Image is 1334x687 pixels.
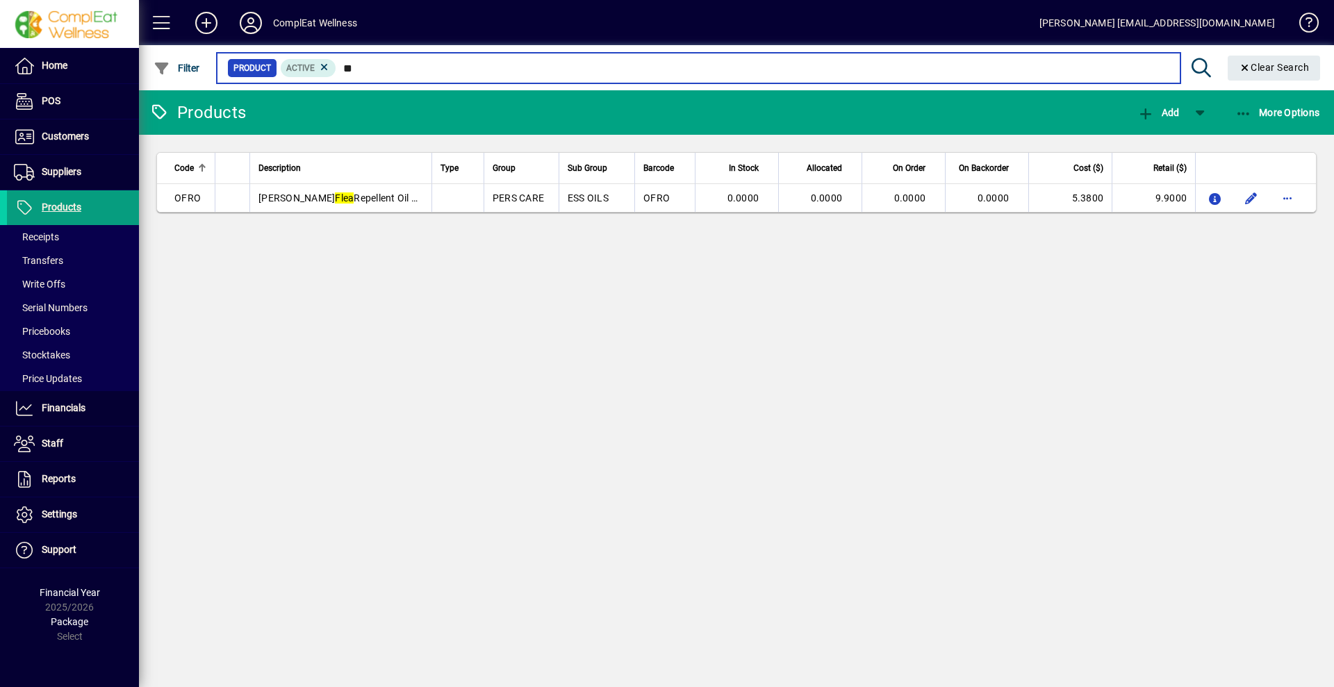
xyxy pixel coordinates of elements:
span: On Backorder [959,160,1009,176]
a: Reports [7,462,139,497]
a: Pricebooks [7,320,139,343]
span: PERS CARE [493,192,544,204]
button: Add [1134,100,1183,125]
em: Flea [335,192,354,204]
a: Transfers [7,249,139,272]
span: Barcode [643,160,674,176]
a: Support [7,533,139,568]
span: Description [258,160,301,176]
span: Active [286,63,315,73]
button: More options [1276,187,1299,209]
button: More Options [1232,100,1324,125]
td: 5.3800 [1028,184,1112,212]
span: ESS OILS [568,192,609,204]
span: OFRO [643,192,670,204]
span: Staff [42,438,63,449]
span: [PERSON_NAME] Repellent Oil 50ml [258,192,434,204]
span: 0.0000 [811,192,843,204]
div: Code [174,160,206,176]
div: ComplEat Wellness [273,12,357,34]
button: Profile [229,10,273,35]
span: Receipts [14,231,59,242]
div: On Order [871,160,938,176]
span: Code [174,160,194,176]
span: Settings [42,508,77,520]
span: Reports [42,473,76,484]
span: 0.0000 [727,192,759,204]
div: [PERSON_NAME] [EMAIL_ADDRESS][DOMAIN_NAME] [1039,12,1275,34]
span: Cost ($) [1073,160,1103,176]
a: Customers [7,119,139,154]
span: Support [42,544,76,555]
span: Allocated [807,160,842,176]
div: In Stock [704,160,771,176]
span: 0.0000 [978,192,1010,204]
div: Allocated [787,160,855,176]
span: In Stock [729,160,759,176]
span: Price Updates [14,373,82,384]
a: Financials [7,391,139,426]
span: Filter [154,63,200,74]
div: Type [440,160,475,176]
a: Knowledge Base [1289,3,1317,48]
span: Serial Numbers [14,302,88,313]
div: Description [258,160,423,176]
button: Edit [1240,187,1262,209]
span: Financials [42,402,85,413]
span: OFRO [174,192,201,204]
span: Add [1137,107,1179,118]
button: Clear [1228,56,1321,81]
span: Type [440,160,459,176]
span: Sub Group [568,160,607,176]
a: Staff [7,427,139,461]
a: Suppliers [7,155,139,190]
span: Group [493,160,516,176]
div: Sub Group [568,160,626,176]
span: Transfers [14,255,63,266]
span: Financial Year [40,587,100,598]
span: 0.0000 [894,192,926,204]
div: Products [149,101,246,124]
a: Write Offs [7,272,139,296]
a: POS [7,84,139,119]
button: Add [184,10,229,35]
a: Receipts [7,225,139,249]
span: Write Offs [14,279,65,290]
a: Settings [7,497,139,532]
span: Pricebooks [14,326,70,337]
button: Filter [150,56,204,81]
a: Stocktakes [7,343,139,367]
span: Suppliers [42,166,81,177]
span: Package [51,616,88,627]
mat-chip: Activation Status: Active [281,59,336,77]
span: Stocktakes [14,349,70,361]
span: On Order [893,160,925,176]
span: POS [42,95,60,106]
a: Serial Numbers [7,296,139,320]
div: Barcode [643,160,686,176]
span: Home [42,60,67,71]
span: More Options [1235,107,1320,118]
span: Customers [42,131,89,142]
span: Product [233,61,271,75]
span: Retail ($) [1153,160,1187,176]
span: Products [42,201,81,213]
a: Home [7,49,139,83]
a: Price Updates [7,367,139,390]
div: Group [493,160,550,176]
span: Clear Search [1239,62,1310,73]
td: 9.9000 [1112,184,1195,212]
div: On Backorder [954,160,1021,176]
